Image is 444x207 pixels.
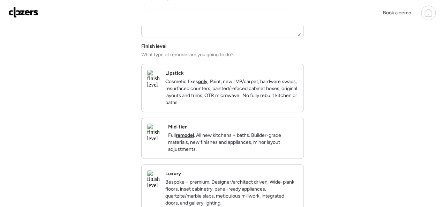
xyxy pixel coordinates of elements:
p: Bespoke + premium. Designer/architect driven. Wide-plank floors, inset cabinetry, panel-ready app... [165,179,298,207]
strong: only [198,79,208,84]
span: Finish level [141,43,166,50]
img: finish level [147,70,160,88]
h2: Lipstick [165,70,184,77]
p: Cosmetic fixes : Paint, new LVP/carpet, hardware swaps, resurfaced counters, painted/refaced cabi... [165,78,298,106]
h2: Mid-tier [168,124,187,131]
img: finish level [147,170,160,188]
span: Book a demo [383,10,411,16]
h2: Luxury [165,170,181,177]
p: Full . All new kitchens + baths. Builder-grade materials, new finishes and appliances, minor layo... [168,132,298,153]
img: Logo [8,7,38,18]
span: What type of remodel are you going to do? [141,51,233,58]
strong: remodel [176,132,194,138]
img: finish level [147,124,163,142]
